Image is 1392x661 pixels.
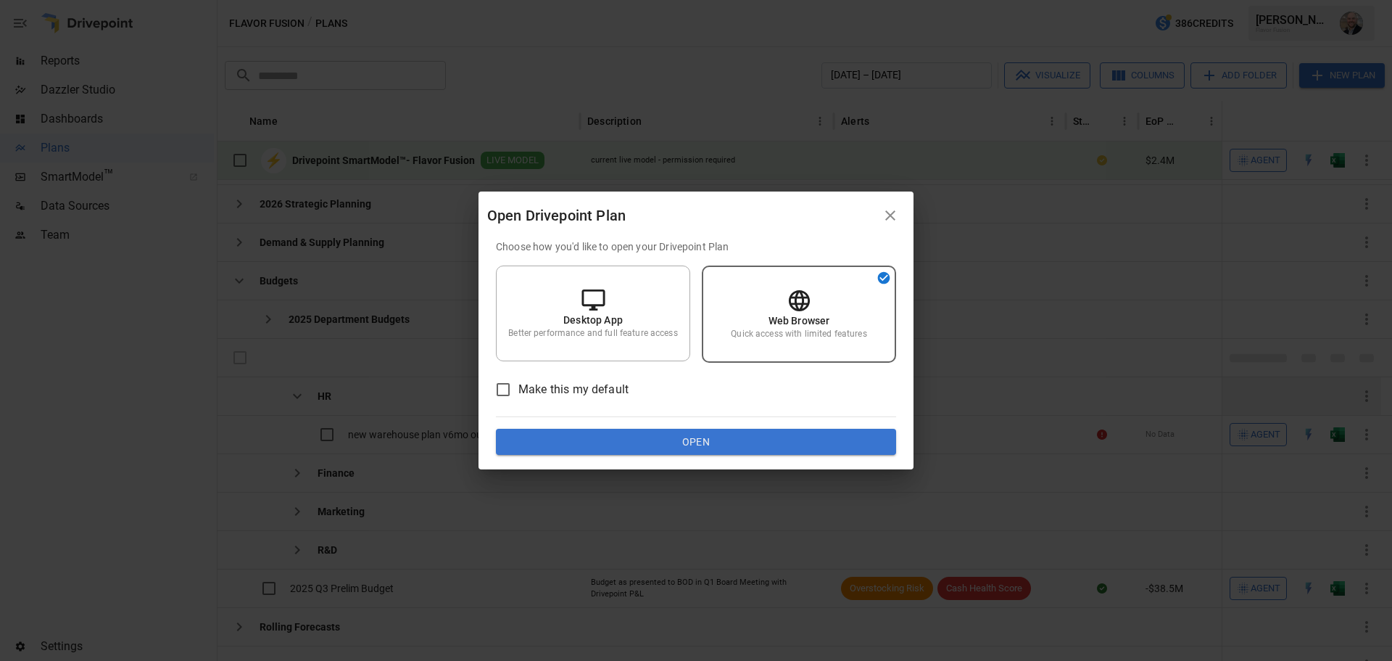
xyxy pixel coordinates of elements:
p: Desktop App [563,313,623,327]
p: Better performance and full feature access [508,327,677,340]
p: Choose how you'd like to open your Drivepoint Plan [496,239,896,254]
button: Open [496,429,896,455]
p: Web Browser [768,313,830,328]
span: Make this my default [518,381,629,398]
div: Open Drivepoint Plan [487,204,876,227]
p: Quick access with limited features [731,328,866,340]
